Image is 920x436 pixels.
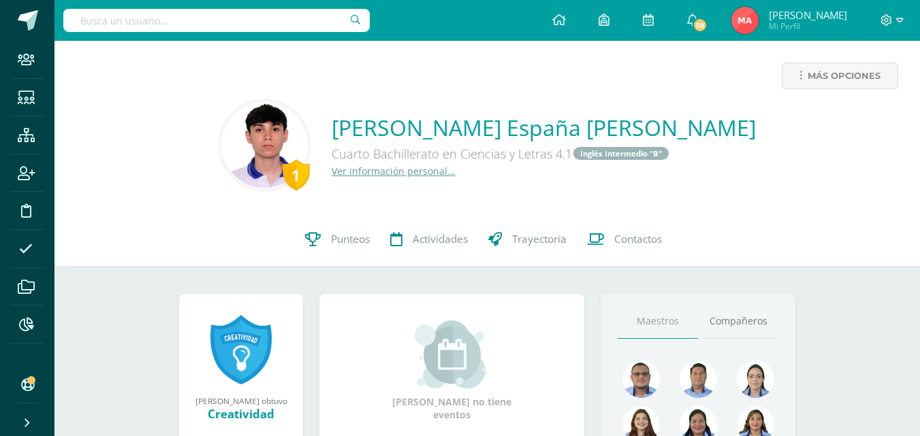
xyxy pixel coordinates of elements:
[295,212,380,267] a: Punteos
[380,212,478,267] a: Actividades
[769,20,847,32] span: Mi Perfil
[384,320,520,421] div: [PERSON_NAME] no tiene eventos
[413,232,468,246] span: Actividades
[680,360,717,398] img: 2ac039123ac5bd71a02663c3aa063ac8.png
[478,212,577,267] a: Trayectoria
[618,304,698,339] a: Maestros
[782,63,898,89] a: Más opciones
[577,212,672,267] a: Contactos
[622,360,660,398] img: 99962f3fa423c9b8099341731b303440.png
[193,395,289,406] div: [PERSON_NAME] obtuvo
[731,7,759,34] img: 8d3d044f6c5e0d360e86203a217bbd6d.png
[698,304,778,339] a: Compañeros
[737,360,774,398] img: 375aecfb130304131abdbe7791f44736.png
[332,142,740,165] div: Cuarto Bachillerato en Ciencias y Letras 4.1
[332,113,756,142] a: [PERSON_NAME] España [PERSON_NAME]
[573,147,669,160] a: Inglés Intermedio "B"
[512,232,567,246] span: Trayectoria
[415,320,489,388] img: event_small.png
[193,406,289,422] div: Creatividad
[769,8,847,22] span: [PERSON_NAME]
[283,159,310,190] div: 1
[222,103,307,188] img: 579e7029d7da7e8c8a24c99d0a03306e.png
[693,18,708,33] span: 59
[808,63,881,88] span: Más opciones
[331,232,370,246] span: Punteos
[332,165,456,178] a: Ver información personal...
[63,9,370,32] input: Busca un usuario...
[614,232,662,246] span: Contactos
